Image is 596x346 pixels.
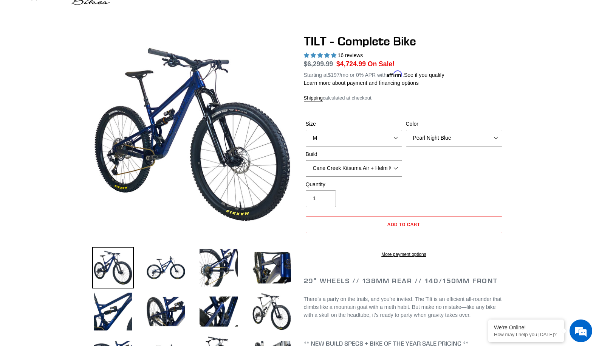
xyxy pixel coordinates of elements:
s: $6,299.99 [304,60,333,68]
textarea: Type your message and hit 'Enter' [4,207,144,233]
span: 5.00 stars [304,52,338,58]
img: Load image into Gallery viewer, TILT - Complete Bike [198,291,240,332]
label: Color [406,120,502,128]
label: Build [306,150,402,158]
span: $4,724.99 [336,60,366,68]
a: Learn more about payment and financing options [304,80,419,86]
label: Quantity [306,181,402,189]
img: d_696896380_company_1647369064580_696896380 [24,38,43,57]
a: See if you qualify - Learn more about Affirm Financing (opens in modal) [404,72,444,78]
div: Navigation go back [8,42,20,53]
p: How may I help you today? [494,332,558,337]
img: Load image into Gallery viewer, TILT - Complete Bike [198,247,240,288]
span: Add to cart [387,221,420,227]
button: Add to cart [306,217,502,233]
h2: 29" Wheels // 138mm Rear // 140/150mm Front [304,277,504,285]
img: Load image into Gallery viewer, TILT - Complete Bike [92,247,134,288]
span: $197 [328,72,339,78]
img: Load image into Gallery viewer, TILT - Complete Bike [251,247,293,288]
img: Load image into Gallery viewer, TILT - Complete Bike [251,291,293,332]
span: We're online! [44,95,104,172]
h1: TILT - Complete Bike [304,34,504,48]
span: 16 reviews [337,52,363,58]
div: Chat with us now [51,42,138,52]
a: More payment options [306,251,502,258]
img: Load image into Gallery viewer, TILT - Complete Bike [92,291,134,332]
img: Load image into Gallery viewer, TILT - Complete Bike [145,291,187,332]
p: There’s a party on the trails, and you’re invited. The Tilt is an efficient all-rounder that clim... [304,295,504,319]
div: Minimize live chat window [124,4,142,22]
label: Size [306,120,402,128]
div: We're Online! [494,324,558,330]
div: calculated at checkout. [304,94,504,102]
span: Affirm [387,71,402,77]
p: Starting at /mo or 0% APR with . [304,69,444,79]
img: Load image into Gallery viewer, TILT - Complete Bike [145,247,187,288]
a: Shipping [304,95,323,101]
span: On Sale! [368,59,395,69]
